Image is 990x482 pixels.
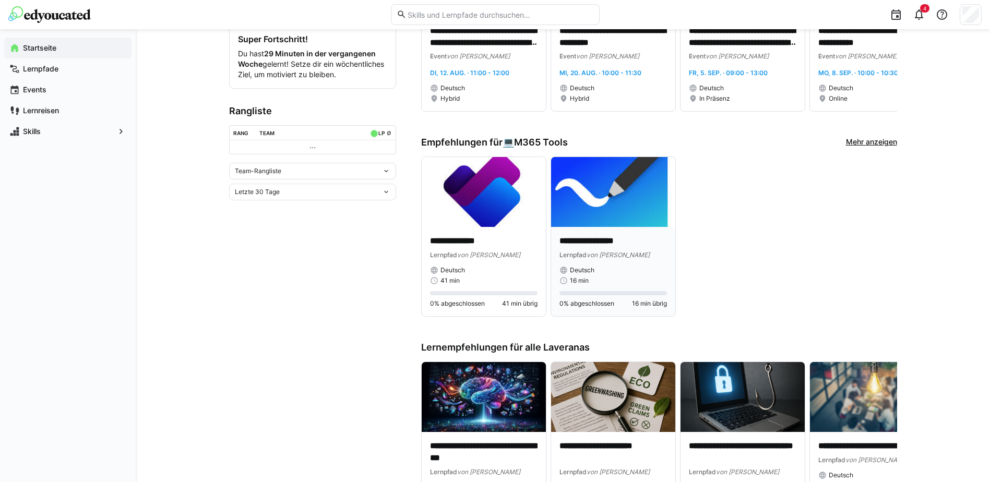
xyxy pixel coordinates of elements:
[632,299,667,308] span: 16 min übrig
[829,84,853,92] span: Deutsch
[430,251,457,259] span: Lernpfad
[238,34,387,44] h4: Super Fortschritt!
[422,362,546,432] img: image
[559,69,641,77] span: Mi, 20. Aug. · 10:00 - 11:30
[689,69,768,77] span: Fr, 5. Sep. · 09:00 - 13:00
[835,52,898,60] span: von [PERSON_NAME]
[829,94,848,103] span: Online
[845,456,909,464] span: von [PERSON_NAME]
[570,266,594,274] span: Deutsch
[818,456,845,464] span: Lernpfad
[716,468,779,476] span: von [PERSON_NAME]
[235,188,280,196] span: Letzte 30 Tage
[559,299,614,308] span: 0% abgeschlossen
[706,52,769,60] span: von [PERSON_NAME]
[502,299,538,308] span: 41 min übrig
[559,52,576,60] span: Event
[407,10,593,19] input: Skills und Lernpfade durchsuchen…
[587,468,650,476] span: von [PERSON_NAME]
[457,251,520,259] span: von [PERSON_NAME]
[503,137,568,148] div: 💻️
[430,52,447,60] span: Event
[699,84,724,92] span: Deutsch
[259,130,275,136] div: Team
[829,471,853,479] span: Deutsch
[430,468,457,476] span: Lernpfad
[387,128,391,137] a: ø
[421,137,568,148] h3: Empfehlungen für
[430,299,485,308] span: 0% abgeschlossen
[378,130,385,136] div: LP
[235,167,281,175] span: Team-Rangliste
[576,52,639,60] span: von [PERSON_NAME]
[570,84,594,92] span: Deutsch
[923,5,926,11] span: 4
[440,94,460,103] span: Hybrid
[440,276,460,285] span: 41 min
[421,342,897,353] h3: Lernempfehlungen für alle Laveranas
[846,137,897,148] a: Mehr anzeigen
[238,49,387,80] p: Du hast gelernt! Setze dir ein wöchentliches Ziel, um motiviert zu bleiben.
[559,468,587,476] span: Lernpfad
[440,266,465,274] span: Deutsch
[238,49,376,68] strong: 29 Minuten in der vergangenen Woche
[551,157,675,227] img: image
[587,251,650,259] span: von [PERSON_NAME]
[818,52,835,60] span: Event
[229,105,396,117] h3: Rangliste
[551,362,675,432] img: image
[440,84,465,92] span: Deutsch
[447,52,510,60] span: von [PERSON_NAME]
[430,69,509,77] span: Di, 12. Aug. · 11:00 - 12:00
[559,251,587,259] span: Lernpfad
[570,276,589,285] span: 16 min
[514,137,568,148] span: M365 Tools
[681,362,805,432] img: image
[233,130,248,136] div: Rang
[570,94,589,103] span: Hybrid
[422,157,546,227] img: image
[699,94,730,103] span: In Präsenz
[810,362,934,432] img: image
[457,468,520,476] span: von [PERSON_NAME]
[689,468,716,476] span: Lernpfad
[818,69,898,77] span: Mo, 8. Sep. · 10:00 - 10:30
[689,52,706,60] span: Event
